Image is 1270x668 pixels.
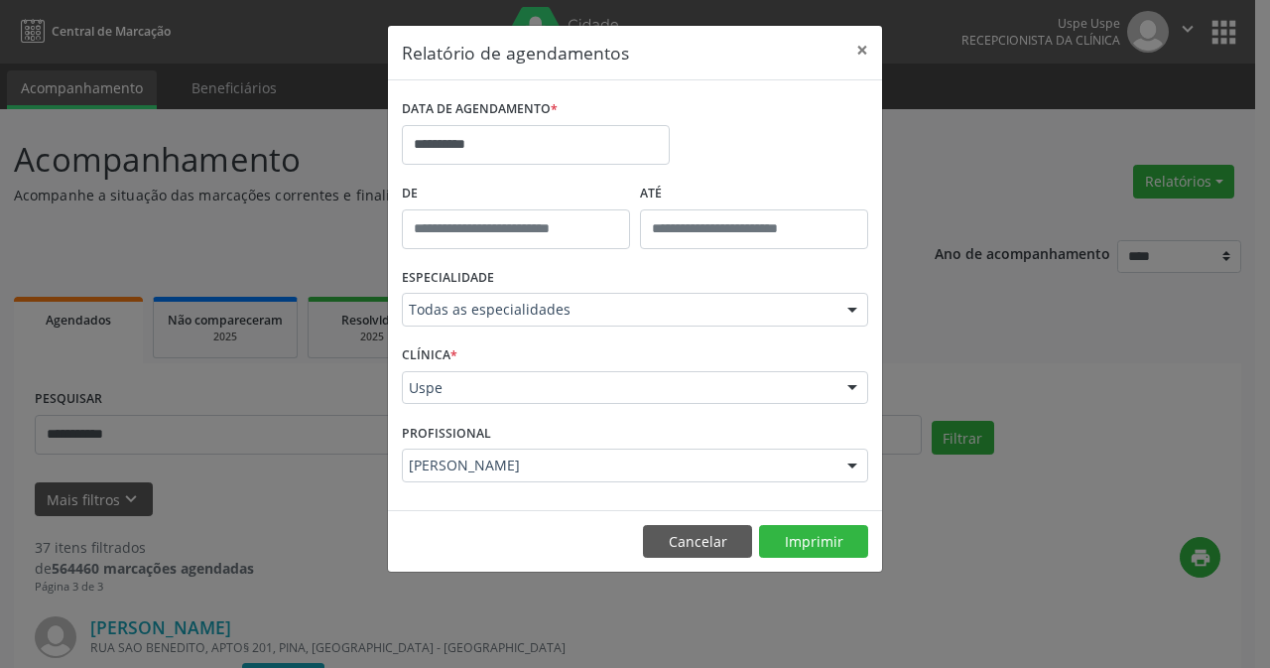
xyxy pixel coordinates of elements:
[409,456,827,475] span: [PERSON_NAME]
[759,525,868,559] button: Imprimir
[409,378,827,398] span: Uspe
[842,26,882,74] button: Close
[409,300,827,320] span: Todas as especialidades
[640,179,868,209] label: ATÉ
[402,263,494,294] label: ESPECIALIDADE
[643,525,752,559] button: Cancelar
[402,40,629,66] h5: Relatório de agendamentos
[402,94,558,125] label: DATA DE AGENDAMENTO
[402,340,457,371] label: CLÍNICA
[402,179,630,209] label: De
[402,418,491,449] label: PROFISSIONAL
